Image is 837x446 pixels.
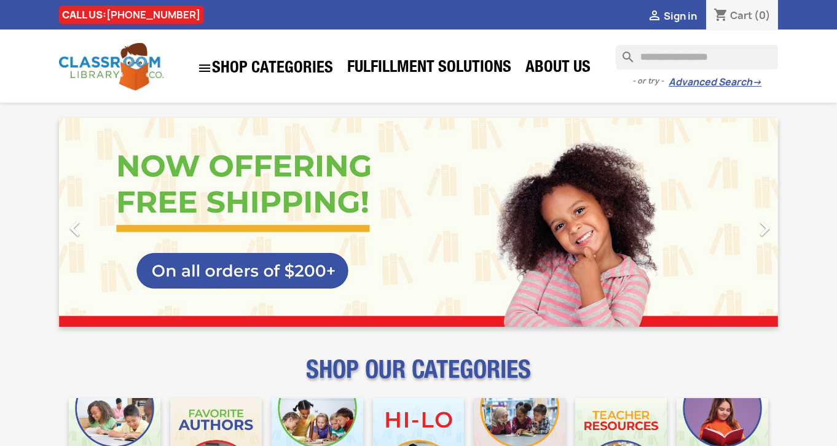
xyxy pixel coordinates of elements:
[60,213,90,244] i: 
[519,57,597,81] a: About Us
[59,43,163,90] img: Classroom Library Company
[632,75,669,87] span: - or try -
[670,118,779,327] a: Next
[59,366,778,388] p: SHOP OUR CATEGORIES
[59,6,203,24] div: CALL US:
[664,9,697,23] span: Sign in
[752,76,761,88] span: →
[730,9,752,22] span: Cart
[191,55,339,82] a: SHOP CATEGORIES
[341,57,517,81] a: Fulfillment Solutions
[749,213,780,244] i: 
[647,9,662,24] i: 
[59,118,778,327] ul: Carousel container
[616,45,631,60] i: search
[616,45,778,69] input: Search
[106,8,200,22] a: [PHONE_NUMBER]
[754,9,771,22] span: (0)
[647,9,697,23] a:  Sign in
[59,118,167,327] a: Previous
[713,9,728,23] i: shopping_cart
[197,61,212,76] i: 
[669,76,761,88] a: Advanced Search→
